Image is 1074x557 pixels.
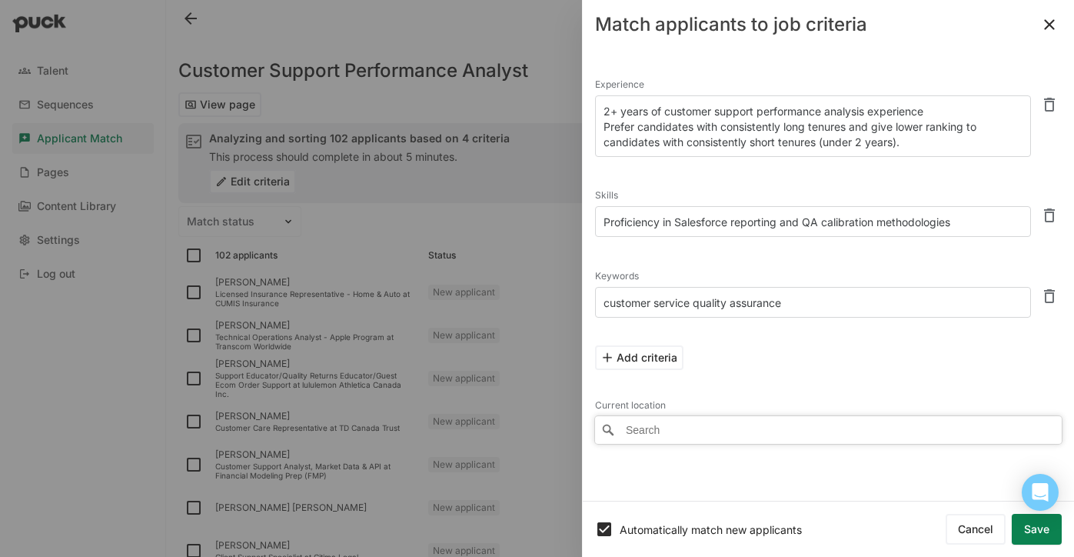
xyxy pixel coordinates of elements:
div: Keywords [595,265,1031,287]
div: Match applicants to job criteria [595,15,867,34]
button: Save [1012,514,1062,545]
div: Open Intercom Messenger [1022,474,1059,511]
div: Experience [595,74,1031,95]
textarea: Proficiency in Salesforce reporting and QA calibration methodologies [595,206,1031,237]
button: Cancel [946,514,1006,545]
textarea: 2+ years of customer support performance analysis experience Prefer candidates with consistently ... [595,95,1031,157]
div: Skills [595,185,1031,206]
button: Add criteria [595,345,683,370]
input: Search [595,416,1062,444]
textarea: customer service quality assurance [595,287,1031,318]
div: Current location [595,395,1062,416]
div: Automatically match new applicants [620,523,946,536]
